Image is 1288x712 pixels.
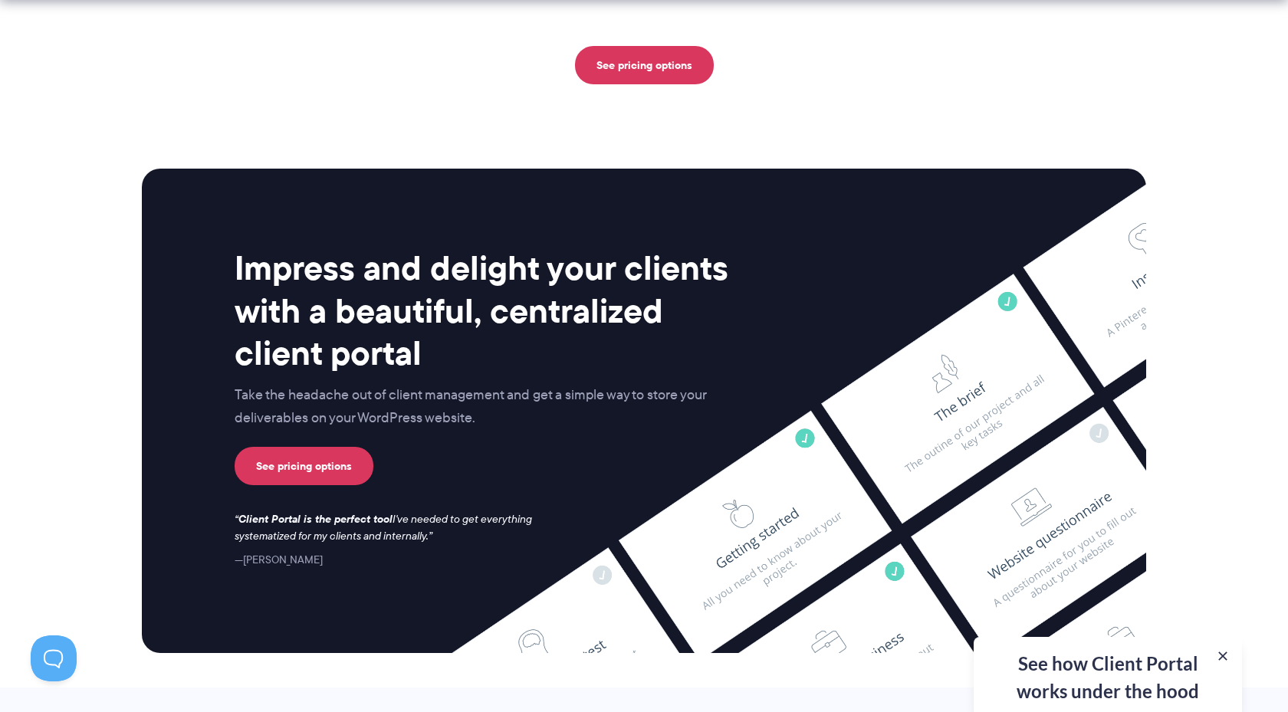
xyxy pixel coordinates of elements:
[235,552,323,567] cite: [PERSON_NAME]
[575,46,714,84] a: See pricing options
[31,635,77,681] iframe: Toggle Customer Support
[235,447,373,485] a: See pricing options
[238,510,393,527] strong: Client Portal is the perfect tool
[235,247,739,374] h2: Impress and delight your clients with a beautiful, centralized client portal
[235,384,739,430] p: Take the headache out of client management and get a simple way to store your deliverables on you...
[235,511,547,545] p: I've needed to get everything systematized for my clients and internally.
